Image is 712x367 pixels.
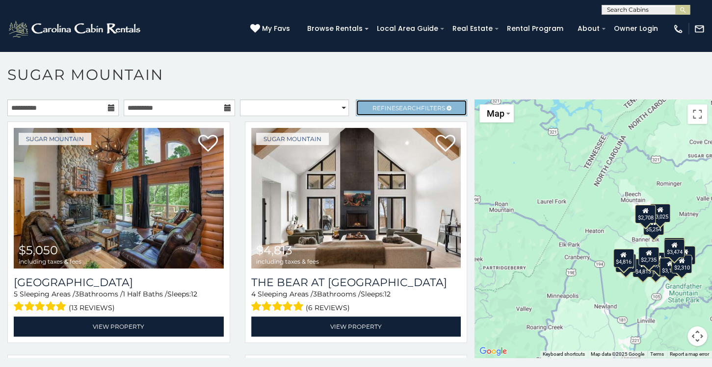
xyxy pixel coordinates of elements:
[251,276,461,289] a: The Bear At [GEOGRAPHIC_DATA]
[251,276,461,289] h3: The Bear At Sugar Mountain
[633,258,654,277] div: $4,813
[638,247,659,266] div: $2,735
[664,239,685,258] div: $3,474
[671,254,692,273] div: $2,310
[673,24,684,34] img: phone-regular-white.png
[7,19,143,39] img: White-1-2.png
[659,258,680,276] div: $3,176
[14,128,224,269] a: Grouse Moor Lodge $5,050 including taxes & fees
[694,24,705,34] img: mail-regular-white.png
[123,290,167,298] span: 1 Half Baths /
[256,133,329,145] a: Sugar Mountain
[650,204,670,222] div: $3,025
[251,289,461,314] div: Sleeping Areas / Bathrooms / Sleeps:
[19,258,81,265] span: including taxes & fees
[477,345,509,358] img: Google
[251,290,256,298] span: 4
[262,24,290,34] span: My Favs
[670,351,709,357] a: Report a map error
[302,21,368,36] a: Browse Rentals
[306,301,350,314] span: (6 reviews)
[14,128,224,269] img: Grouse Moor Lodge
[356,99,467,116] a: RefineSearchFilters
[650,351,664,357] a: Terms (opens in new tab)
[14,290,18,298] span: 5
[19,133,91,145] a: Sugar Mountain
[687,104,707,124] button: Toggle fullscreen view
[69,301,115,314] span: (13 reviews)
[14,276,224,289] h3: Grouse Moor Lodge
[649,252,669,271] div: $3,013
[573,21,605,36] a: About
[395,104,421,112] span: Search
[502,21,568,36] a: Rental Program
[613,248,634,267] div: $4,816
[543,351,585,358] button: Keyboard shortcuts
[14,276,224,289] a: [GEOGRAPHIC_DATA]
[643,216,664,235] div: $5,254
[635,205,656,223] div: $2,708
[479,104,514,122] button: Change map style
[19,243,58,257] span: $5,050
[251,317,461,337] a: View Property
[645,259,666,277] div: $5,050
[14,289,224,314] div: Sleeping Areas / Bathrooms / Sleeps:
[256,258,319,265] span: including taxes & fees
[313,290,317,298] span: 3
[251,128,461,269] img: The Bear At Sugar Mountain
[609,21,663,36] a: Owner Login
[384,290,391,298] span: 12
[616,253,636,272] div: $4,646
[664,238,685,256] div: $1,748
[675,246,695,265] div: $2,009
[191,290,197,298] span: 12
[198,134,218,154] a: Add to favorites
[477,345,509,358] a: Open this area in Google Maps (opens a new window)
[435,134,455,154] a: Add to favorites
[591,351,644,357] span: Map data ©2025 Google
[256,243,292,257] span: $4,813
[251,128,461,269] a: The Bear At Sugar Mountain $4,813 including taxes & fees
[372,104,445,112] span: Refine Filters
[250,24,292,34] a: My Favs
[486,108,504,119] span: Map
[75,290,79,298] span: 3
[687,326,707,346] button: Map camera controls
[372,21,443,36] a: Local Area Guide
[448,21,498,36] a: Real Estate
[14,317,224,337] a: View Property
